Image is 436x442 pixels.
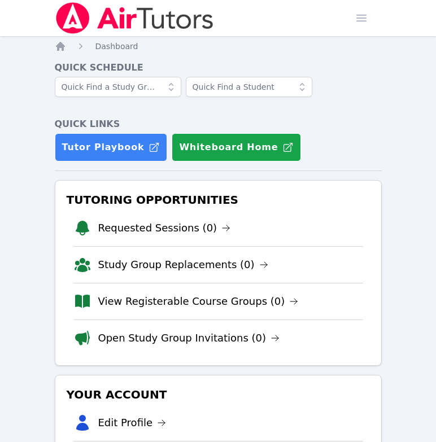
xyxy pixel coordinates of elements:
a: Study Group Replacements (0) [98,257,268,273]
input: Quick Find a Student [186,77,312,97]
h4: Quick Links [55,117,382,131]
a: Edit Profile [98,415,167,431]
a: Dashboard [95,41,138,52]
h4: Quick Schedule [55,61,382,75]
a: View Registerable Course Groups (0) [98,294,299,309]
h3: Tutoring Opportunities [64,190,372,210]
button: Whiteboard Home [172,133,301,161]
span: Dashboard [95,42,138,51]
input: Quick Find a Study Group [55,77,181,97]
a: Open Study Group Invitations (0) [98,330,280,346]
nav: Breadcrumb [55,41,382,52]
h3: Your Account [64,384,372,405]
img: Air Tutors [55,2,215,34]
a: Tutor Playbook [55,133,168,161]
a: Requested Sessions (0) [98,220,231,236]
